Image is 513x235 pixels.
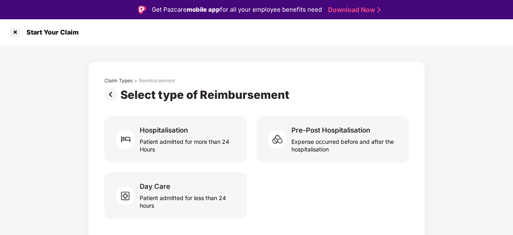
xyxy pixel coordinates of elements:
img: Stroke [377,6,381,14]
div: Patient admitted for more than 24 Hours [140,135,237,153]
div: Claim Types [104,78,132,84]
div: Expense occurred before and after the hospitalisation [291,135,399,153]
div: Patient admitted for less than 24 hours [140,191,237,209]
div: Day Care [140,182,170,191]
img: Logo [138,6,146,14]
div: Reimbursement [139,78,175,84]
img: svg+xml;base64,PHN2ZyB4bWxucz0iaHR0cDovL3d3dy53My5vcmcvMjAwMC9zdmciIHdpZHRoPSI2MCIgaGVpZ2h0PSI1OC... [267,127,291,151]
div: > [134,78,137,84]
strong: mobile app [187,6,220,13]
img: svg+xml;base64,PHN2ZyB4bWxucz0iaHR0cDovL3d3dy53My5vcmcvMjAwMC9zdmciIHdpZHRoPSI2MCIgaGVpZ2h0PSI1OC... [116,184,140,208]
div: Hospitalisation [140,126,188,135]
div: Start Your Claim [22,28,79,36]
div: Get Pazcare for all your employee benefits need [152,5,322,14]
img: svg+xml;base64,PHN2ZyBpZD0iUHJldi0zMngzMiIgeG1sbnM9Imh0dHA6Ly93d3cudzMub3JnLzIwMDAvc3ZnIiB3aWR0aD... [104,88,120,101]
div: Pre-Post Hospitalisation [291,126,370,135]
div: Select type of Reimbursement [120,88,293,102]
img: svg+xml;base64,PHN2ZyB4bWxucz0iaHR0cDovL3d3dy53My5vcmcvMjAwMC9zdmciIHdpZHRoPSI2MCIgaGVpZ2h0PSI2MC... [116,127,140,151]
a: Download Now [328,6,378,14]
